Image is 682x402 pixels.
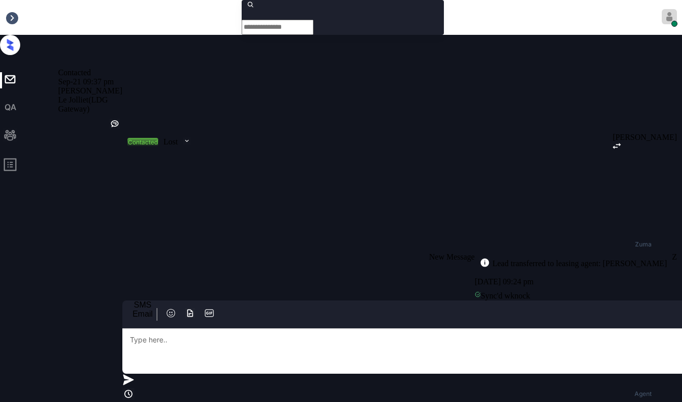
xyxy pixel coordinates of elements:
div: [PERSON_NAME] [613,133,677,142]
div: Zuma [635,241,652,247]
div: Contacted [128,138,158,146]
img: avatar [662,9,677,24]
div: Inbox [5,13,24,22]
div: Z [672,253,677,262]
img: icon-zuma [122,374,134,386]
img: icon-zuma [480,258,490,268]
img: icon-zuma [204,308,214,318]
div: Kelsey was silent [110,119,120,130]
img: icon-zuma [166,308,176,318]
div: [PERSON_NAME] [58,86,122,95]
div: [DATE] 09:24 pm [475,275,672,289]
div: Lead transferred to leasing agent: [PERSON_NAME] [490,259,667,268]
img: Kelsey was silent [110,119,120,129]
img: icon-zuma [613,143,621,149]
div: Contacted [58,68,122,77]
img: icon-zuma [183,136,191,145]
span: New Message [429,253,475,261]
div: Sep-21 09:37 pm [58,77,122,86]
div: Lost [163,137,177,146]
img: icon-zuma [185,308,195,318]
div: Le Jolliet (LDG Gateway) [58,95,122,114]
div: SMS [132,300,153,310]
img: icon-zuma [122,388,134,400]
div: Email [132,310,153,319]
div: Sync'd w knock [475,289,672,303]
span: profile [3,158,17,175]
